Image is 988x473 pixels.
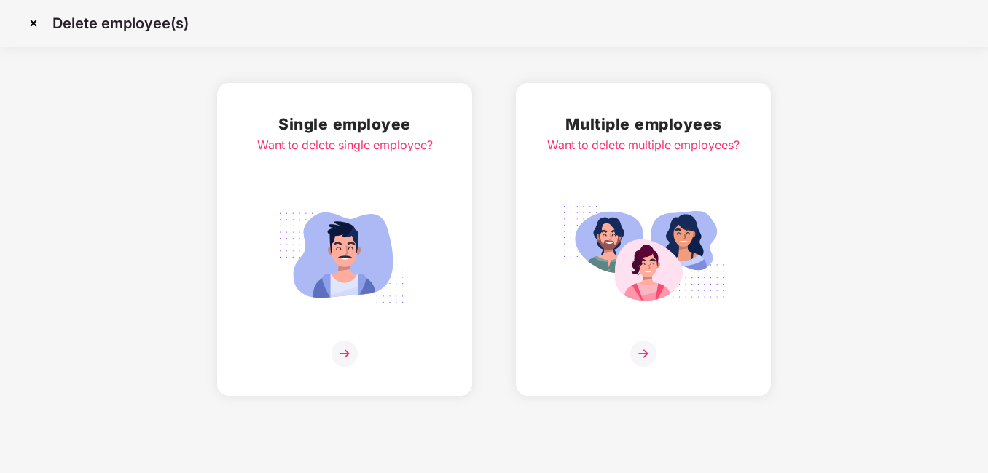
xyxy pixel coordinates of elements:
img: svg+xml;base64,PHN2ZyB4bWxucz0iaHR0cDovL3d3dy53My5vcmcvMjAwMC9zdmciIHdpZHRoPSIzNiIgaGVpZ2h0PSIzNi... [630,341,656,367]
img: svg+xml;base64,PHN2ZyBpZD0iQ3Jvc3MtMzJ4MzIiIHhtbG5zPSJodHRwOi8vd3d3LnczLm9yZy8yMDAwL3N2ZyIgd2lkdG... [22,12,45,35]
div: Want to delete multiple employees? [547,136,740,154]
img: svg+xml;base64,PHN2ZyB4bWxucz0iaHR0cDovL3d3dy53My5vcmcvMjAwMC9zdmciIGlkPSJNdWx0aXBsZV9lbXBsb3llZS... [562,198,725,311]
h2: Multiple employees [547,112,740,136]
img: svg+xml;base64,PHN2ZyB4bWxucz0iaHR0cDovL3d3dy53My5vcmcvMjAwMC9zdmciIGlkPSJTaW5nbGVfZW1wbG95ZWUiIH... [263,198,426,311]
img: svg+xml;base64,PHN2ZyB4bWxucz0iaHR0cDovL3d3dy53My5vcmcvMjAwMC9zdmciIHdpZHRoPSIzNiIgaGVpZ2h0PSIzNi... [332,341,358,367]
div: Want to delete single employee? [257,136,433,154]
h2: Single employee [257,112,433,136]
p: Delete employee(s) [52,15,189,32]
